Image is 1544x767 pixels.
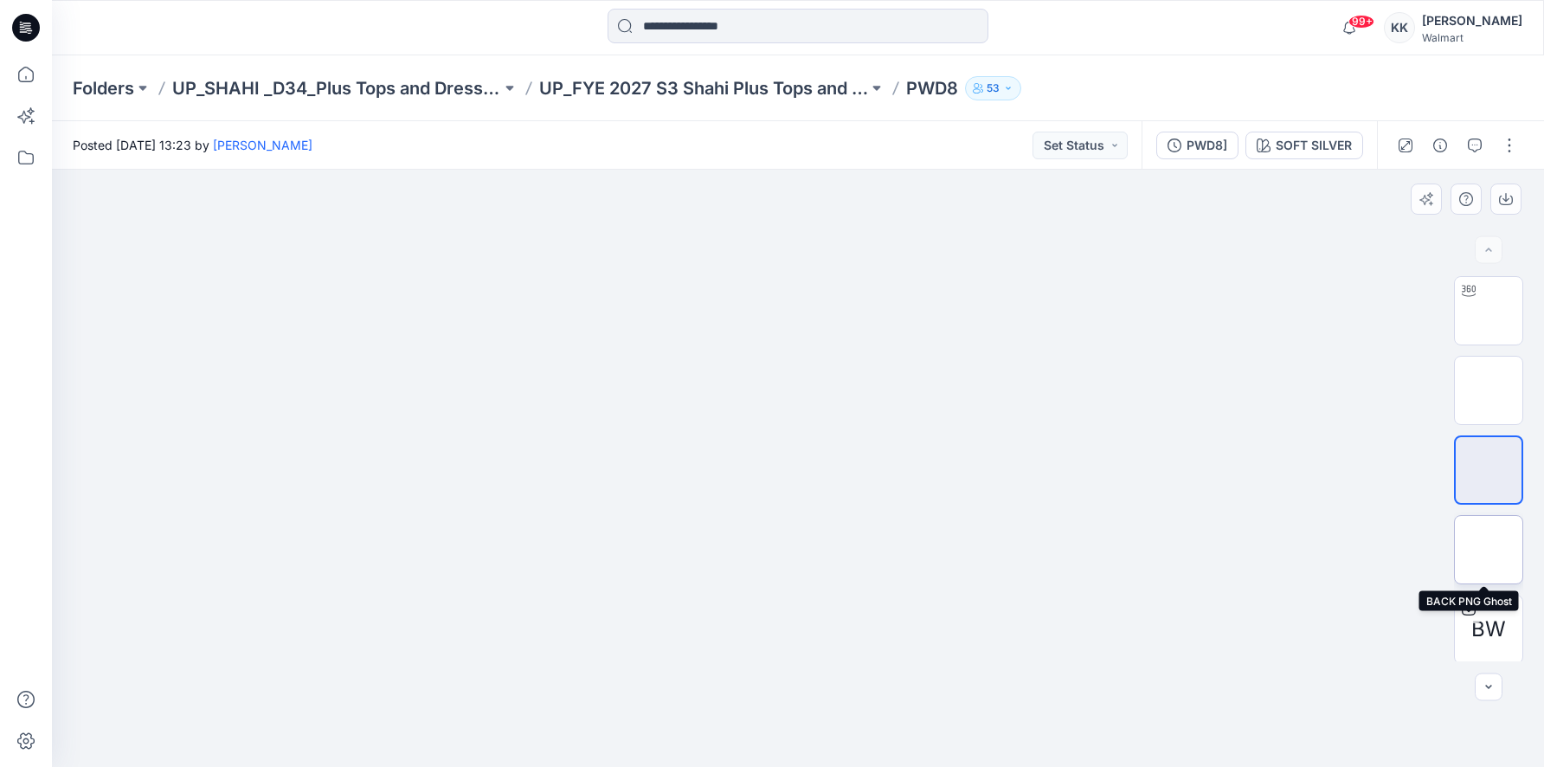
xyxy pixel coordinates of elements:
div: Walmart [1422,31,1522,44]
p: PWD8 [906,76,958,100]
button: SOFT SILVER [1245,132,1363,159]
button: PWD8] [1156,132,1238,159]
div: SOFT SILVER [1276,136,1352,155]
p: 53 [987,79,1000,98]
span: BW [1471,614,1506,645]
span: 99+ [1348,15,1374,29]
div: [PERSON_NAME] [1422,10,1522,31]
div: KK [1384,12,1415,43]
div: PWD8] [1187,136,1227,155]
span: Posted [DATE] 13:23 by [73,136,312,154]
button: Details [1426,132,1454,159]
a: [PERSON_NAME] [213,138,312,152]
a: UP_FYE 2027 S3 Shahi Plus Tops and Dress [539,76,868,100]
a: Folders [73,76,134,100]
a: UP_SHAHI _D34_Plus Tops and Dresses [172,76,501,100]
button: 53 [965,76,1021,100]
